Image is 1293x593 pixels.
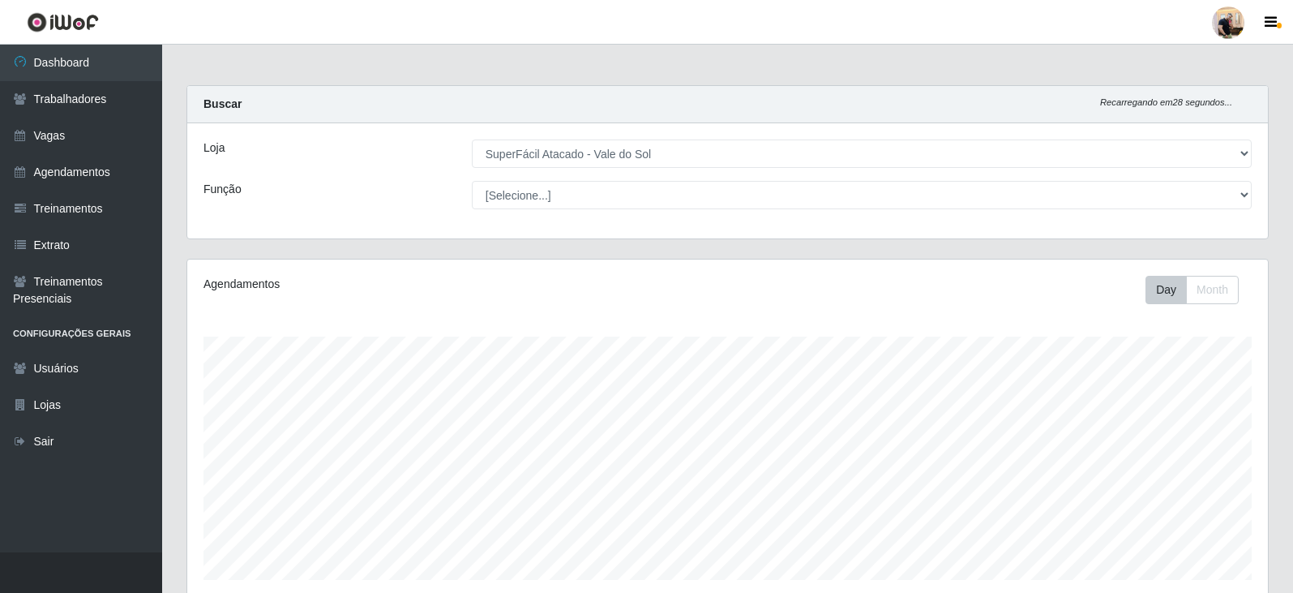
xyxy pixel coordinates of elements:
div: Agendamentos [203,276,626,293]
img: CoreUI Logo [27,12,99,32]
div: Toolbar with button groups [1145,276,1252,304]
button: Month [1186,276,1239,304]
strong: Buscar [203,97,242,110]
label: Função [203,181,242,198]
i: Recarregando em 28 segundos... [1100,97,1232,107]
div: First group [1145,276,1239,304]
button: Day [1145,276,1187,304]
label: Loja [203,140,225,157]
